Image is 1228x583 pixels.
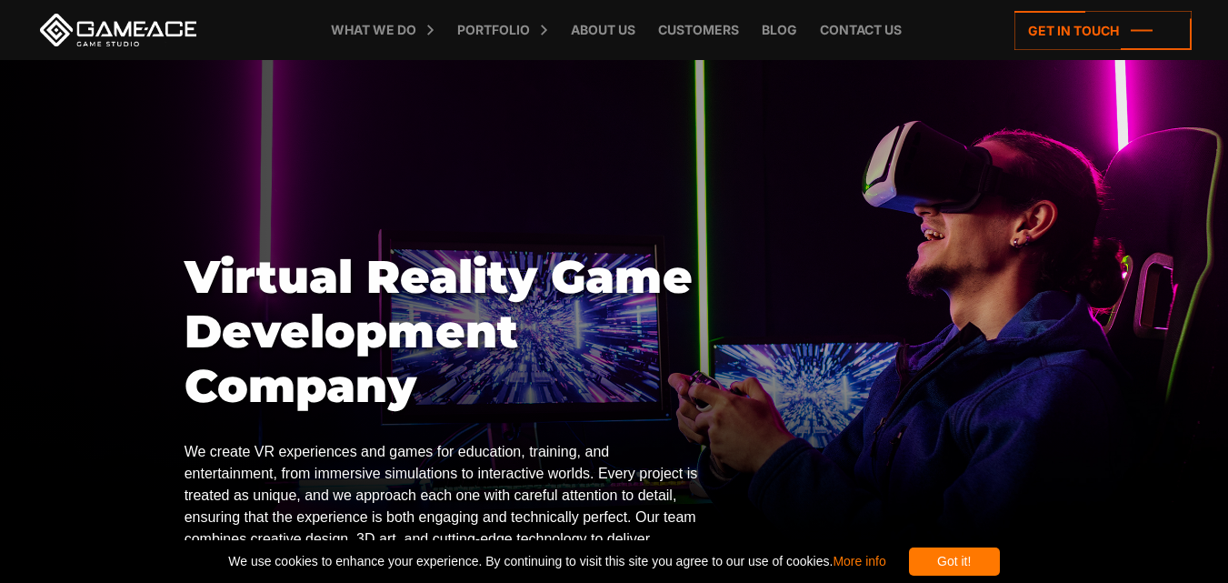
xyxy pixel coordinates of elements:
[833,554,885,568] a: More info
[185,250,700,414] h1: Virtual Reality Game Development Company
[228,548,885,576] span: We use cookies to enhance your experience. By continuing to visit this site you agree to our use ...
[1014,11,1192,50] a: Get in touch
[909,548,1000,576] div: Got it!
